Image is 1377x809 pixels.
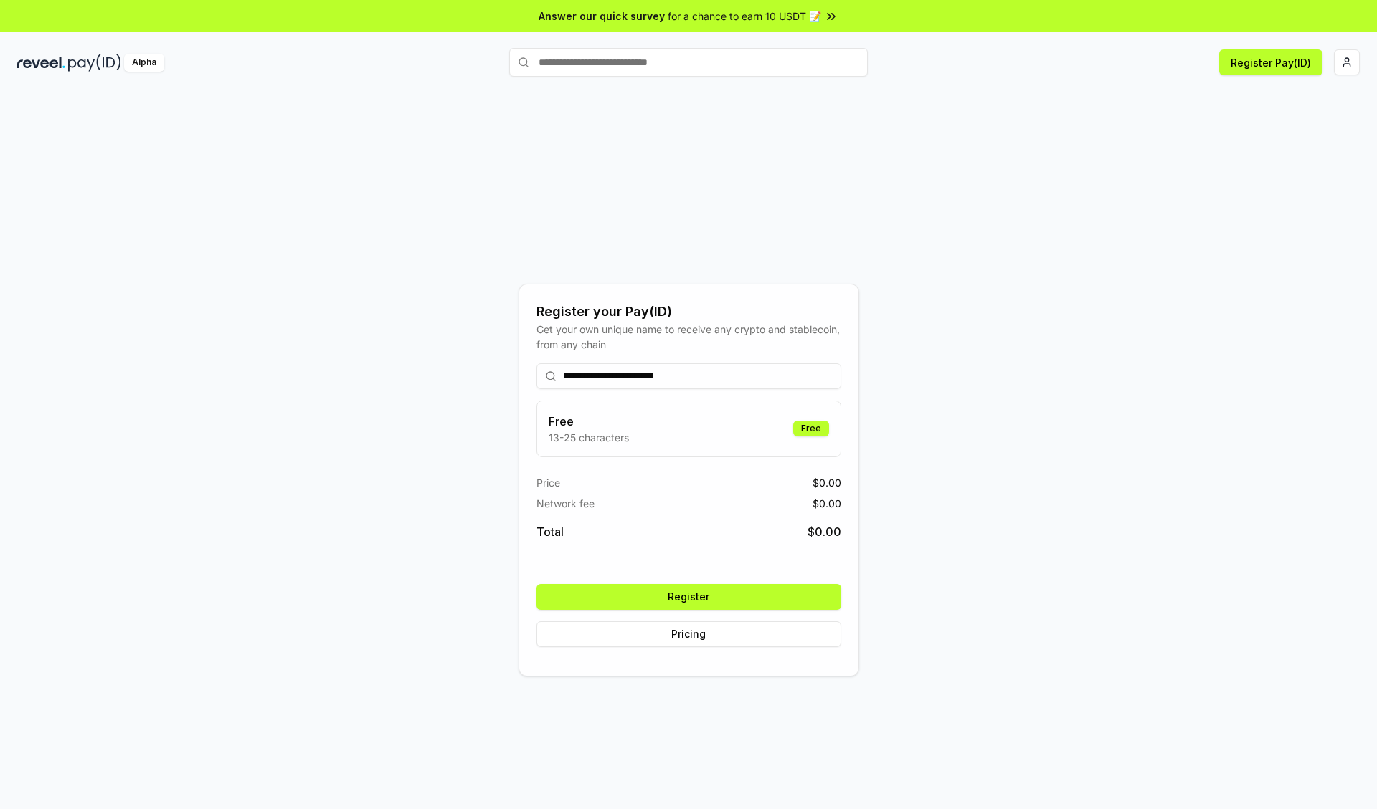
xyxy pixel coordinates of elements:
[536,475,560,490] span: Price
[536,621,841,647] button: Pricing
[808,523,841,540] span: $ 0.00
[536,322,841,352] div: Get your own unique name to receive any crypto and stablecoin, from any chain
[536,523,564,540] span: Total
[536,496,595,511] span: Network fee
[17,54,65,72] img: reveel_dark
[549,430,629,445] p: 13-25 characters
[536,302,841,322] div: Register your Pay(ID)
[793,421,829,436] div: Free
[1219,49,1322,75] button: Register Pay(ID)
[536,584,841,610] button: Register
[549,413,629,430] h3: Free
[813,475,841,490] span: $ 0.00
[539,9,665,24] span: Answer our quick survey
[813,496,841,511] span: $ 0.00
[124,54,164,72] div: Alpha
[68,54,121,72] img: pay_id
[668,9,821,24] span: for a chance to earn 10 USDT 📝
